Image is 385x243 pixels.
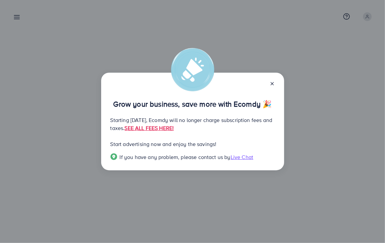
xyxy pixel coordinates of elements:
p: Start advertising now and enjoy the savings! [110,140,275,148]
img: alert [171,48,214,91]
span: If you have any problem, please contact us by [120,153,231,161]
img: Popup guide [110,153,117,160]
p: Starting [DATE], Ecomdy will no longer charge subscription fees and taxes. [110,116,275,132]
p: Grow your business, save more with Ecomdy 🎉 [110,100,275,108]
span: Live Chat [231,153,253,161]
a: SEE ALL FEES HERE! [124,124,174,132]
